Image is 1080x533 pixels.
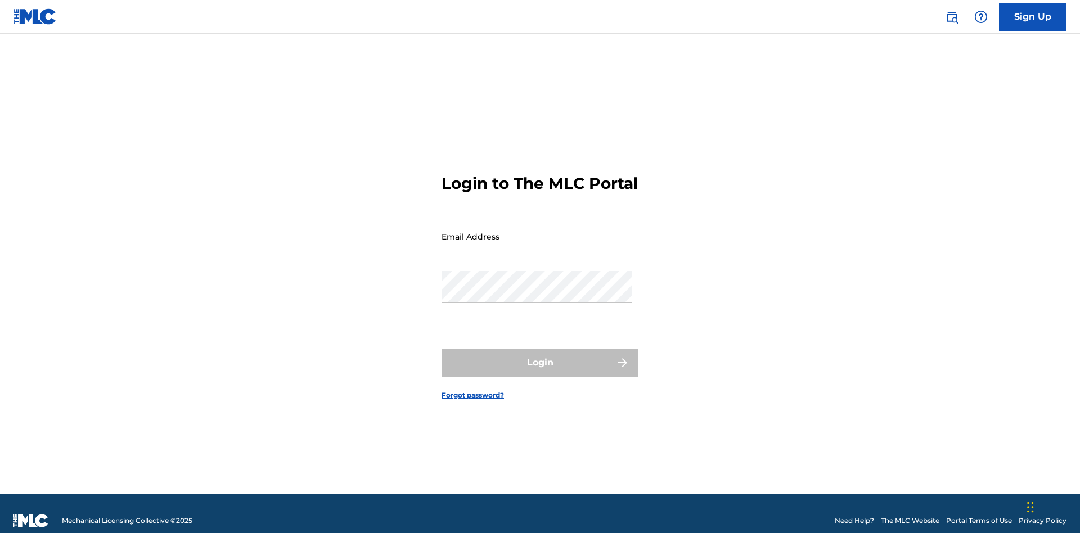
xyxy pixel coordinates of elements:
a: Forgot password? [442,390,504,400]
a: Privacy Policy [1019,516,1066,526]
div: Help [970,6,992,28]
a: Sign Up [999,3,1066,31]
div: Drag [1027,490,1034,524]
a: The MLC Website [881,516,939,526]
a: Portal Terms of Use [946,516,1012,526]
img: search [945,10,958,24]
span: Mechanical Licensing Collective © 2025 [62,516,192,526]
img: logo [13,514,48,527]
img: MLC Logo [13,8,57,25]
a: Public Search [940,6,963,28]
h3: Login to The MLC Portal [442,174,638,193]
a: Need Help? [835,516,874,526]
iframe: Chat Widget [1024,479,1080,533]
img: help [974,10,988,24]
